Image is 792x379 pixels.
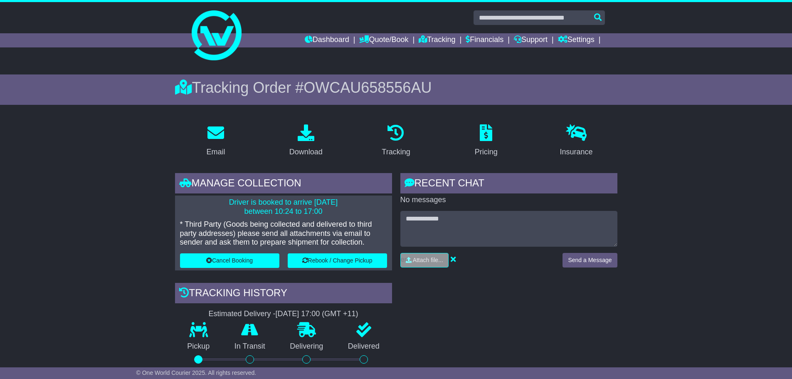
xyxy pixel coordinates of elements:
[376,121,415,161] a: Tracking
[555,121,598,161] a: Insurance
[289,146,323,158] div: Download
[305,33,349,47] a: Dashboard
[175,79,617,97] div: Tracking Order #
[469,121,503,161] a: Pricing
[303,79,432,96] span: OWCAU658556AU
[180,253,279,268] button: Cancel Booking
[336,342,392,351] p: Delivered
[175,283,392,305] div: Tracking history
[382,146,410,158] div: Tracking
[466,33,503,47] a: Financials
[288,253,387,268] button: Rebook / Change Pickup
[475,146,498,158] div: Pricing
[175,310,392,319] div: Estimated Delivery -
[175,173,392,196] div: Manage collection
[400,196,617,205] p: No messages
[359,33,408,47] a: Quote/Book
[560,146,593,158] div: Insurance
[284,121,328,161] a: Download
[206,146,225,158] div: Email
[175,342,222,351] p: Pickup
[278,342,336,351] p: Delivering
[222,342,278,351] p: In Transit
[563,253,617,268] button: Send a Message
[558,33,595,47] a: Settings
[180,220,387,247] p: * Third Party (Goods being collected and delivered to third party addresses) please send all atta...
[276,310,358,319] div: [DATE] 17:00 (GMT +11)
[514,33,548,47] a: Support
[400,173,617,196] div: RECENT CHAT
[201,121,230,161] a: Email
[419,33,455,47] a: Tracking
[136,369,257,376] span: © One World Courier 2025. All rights reserved.
[180,198,387,216] p: Driver is booked to arrive [DATE] between 10:24 to 17:00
